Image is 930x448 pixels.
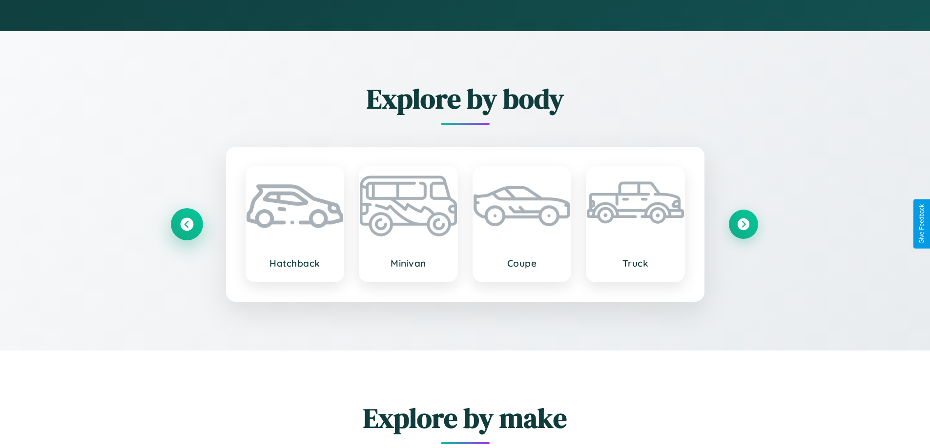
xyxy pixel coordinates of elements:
[370,257,447,269] h3: Minivan
[483,257,561,269] h3: Coupe
[172,399,758,437] h2: Explore by make
[172,80,758,117] h2: Explore by body
[918,204,925,244] div: Give Feedback
[597,257,674,269] h3: Truck
[256,257,334,269] h3: Hatchback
